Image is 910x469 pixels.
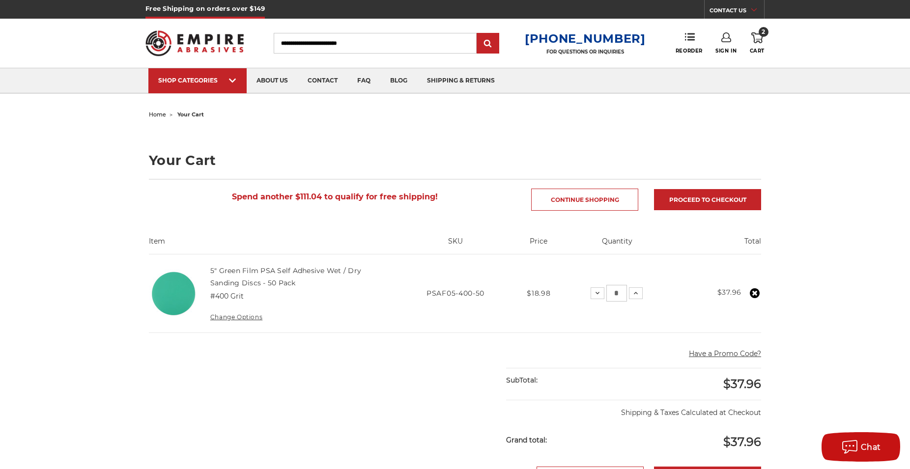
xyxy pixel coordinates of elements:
h1: Your Cart [149,154,761,167]
a: [PHONE_NUMBER] [525,31,646,46]
th: SKU [397,236,515,254]
a: about us [247,68,298,93]
span: your cart [177,111,204,118]
th: Quantity [563,236,672,254]
a: Reorder [676,32,703,54]
p: FOR QUESTIONS OR INQUIRIES [525,49,646,55]
a: 2 Cart [750,32,765,54]
span: Spend another $111.04 to qualify for free shipping! [232,192,438,201]
span: PSAF05-400-50 [427,289,484,298]
img: 5" Green Film PSA Self Adhesive Wet / Dry Sanding Discs - 50 Pack [149,269,198,318]
th: Total [672,236,761,254]
strong: Grand total: [506,436,547,444]
span: Sign In [715,48,737,54]
a: 5" Green Film PSA Self Adhesive Wet / Dry Sanding Discs - 50 Pack [210,266,361,287]
span: Cart [750,48,765,54]
input: 5" Green Film PSA Self Adhesive Wet / Dry Sanding Discs - 50 Pack Quantity: [606,285,627,302]
p: Shipping & Taxes Calculated at Checkout [506,400,761,418]
span: $18.98 [527,289,550,298]
a: shipping & returns [417,68,505,93]
dd: #400 Grit [210,291,244,302]
a: Continue Shopping [531,189,638,211]
a: home [149,111,166,118]
a: Proceed to checkout [654,189,761,210]
span: Chat [861,442,881,452]
span: 2 [759,27,768,37]
div: SHOP CATEGORIES [158,77,237,84]
strong: $37.96 [717,288,741,297]
img: Empire Abrasives [145,24,244,62]
input: Submit [478,34,498,54]
th: Price [514,236,563,254]
a: Change Options [210,313,262,321]
a: CONTACT US [710,5,764,19]
th: Item [149,236,397,254]
a: faq [347,68,380,93]
span: $37.96 [723,435,761,449]
span: $37.96 [723,377,761,391]
span: Reorder [676,48,703,54]
button: Chat [822,432,900,462]
a: contact [298,68,347,93]
a: blog [380,68,417,93]
div: SubTotal: [506,368,634,392]
button: Have a Promo Code? [689,349,761,359]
